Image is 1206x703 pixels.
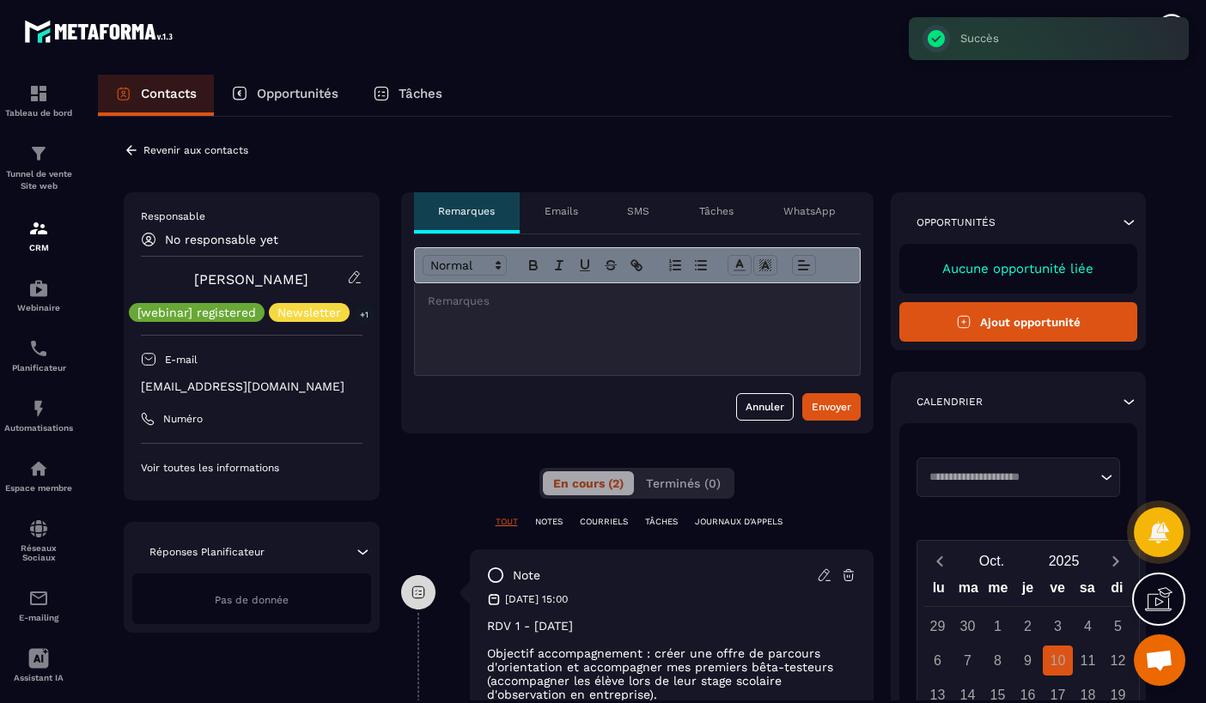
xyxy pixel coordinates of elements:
[24,15,179,47] img: logo
[505,592,568,606] p: [DATE] 15:00
[923,576,953,606] div: lu
[956,546,1028,576] button: Open months overlay
[141,379,362,395] p: [EMAIL_ADDRESS][DOMAIN_NAME]
[4,506,73,575] a: social-networksocial-networkRéseaux Sociaux
[636,471,731,495] button: Terminés (0)
[438,204,495,218] p: Remarques
[553,476,624,490] span: En cours (2)
[4,303,73,312] p: Webinaire
[4,575,73,635] a: emailemailE-mailing
[487,619,856,633] p: RDV 1 - [DATE]
[1013,645,1043,676] div: 9
[983,611,1013,641] div: 1
[496,516,518,528] p: TOUT
[899,302,1138,342] button: Ajout opportunité
[4,543,73,562] p: Réseaux Sociaux
[4,70,73,130] a: formationformationTableau de bord
[163,412,203,426] p: Numéro
[923,645,953,676] div: 6
[1043,576,1073,606] div: ve
[1013,611,1043,641] div: 2
[28,278,49,299] img: automations
[1043,645,1073,676] div: 10
[645,516,678,528] p: TÂCHES
[984,576,1014,606] div: me
[1073,611,1103,641] div: 4
[194,271,308,288] a: [PERSON_NAME]
[1103,611,1133,641] div: 5
[923,611,953,641] div: 29
[28,518,49,539] img: social-network
[4,130,73,205] a: formationformationTunnel de vente Site web
[917,395,983,409] p: Calendrier
[149,545,265,559] p: Réponses Planificateur
[627,204,649,218] p: SMS
[28,398,49,419] img: automations
[580,516,628,528] p: COURRIELS
[4,265,73,325] a: automationsautomationsWebinaire
[399,86,442,101] p: Tâches
[1134,634,1185,686] div: Ouvrir le chat
[545,204,578,218] p: Emails
[98,75,214,116] a: Contacts
[137,306,256,318] p: [webinar] registered
[953,611,983,641] div: 30
[1072,576,1102,606] div: sa
[4,108,73,118] p: Tableau de bord
[141,86,197,101] p: Contacts
[215,594,289,606] span: Pas de donnée
[1013,576,1043,606] div: je
[924,549,956,573] button: Previous month
[1043,611,1073,641] div: 3
[28,338,49,359] img: scheduler
[4,673,73,682] p: Assistant IA
[802,393,861,421] button: Envoyer
[4,483,73,493] p: Espace membre
[28,218,49,239] img: formation
[165,233,278,246] p: No responsable yet
[4,243,73,252] p: CRM
[4,613,73,622] p: E-mailing
[4,205,73,265] a: formationformationCRM
[646,476,721,490] span: Terminés (0)
[28,143,49,164] img: formation
[4,168,73,192] p: Tunnel de vente Site web
[487,646,856,701] p: Objectif accompagnement : créer une offre de parcours d'orientation et accompagner mes premiers b...
[923,469,1097,486] input: Search for option
[513,567,540,584] p: note
[917,458,1121,497] div: Search for option
[214,75,356,116] a: Opportunités
[4,445,73,506] a: automationsautomationsEspace membre
[4,423,73,433] p: Automatisations
[953,576,984,606] div: ma
[917,261,1121,276] p: Aucune opportunité liée
[143,144,248,156] p: Revenir aux contacts
[1100,549,1132,573] button: Next month
[535,516,563,528] p: NOTES
[4,635,73,695] a: Assistant IA
[165,353,198,367] p: E-mail
[28,83,49,104] img: formation
[277,306,341,318] p: Newsletter
[356,75,460,116] a: Tâches
[28,588,49,609] img: email
[4,325,73,385] a: schedulerschedulerPlanificateur
[354,306,375,324] p: +1
[783,204,836,218] p: WhatsApp
[141,461,362,475] p: Voir toutes les informations
[28,458,49,479] img: automations
[736,393,794,421] button: Annuler
[917,215,996,229] p: Opportunités
[4,363,73,373] p: Planificateur
[983,645,1013,676] div: 8
[257,86,338,101] p: Opportunités
[699,204,734,218] p: Tâches
[141,209,362,223] p: Responsable
[1073,645,1103,676] div: 11
[543,471,634,495] button: En cours (2)
[812,398,851,415] div: Envoyer
[953,645,983,676] div: 7
[695,516,783,528] p: JOURNAUX D'APPELS
[1102,576,1132,606] div: di
[1028,546,1100,576] button: Open years overlay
